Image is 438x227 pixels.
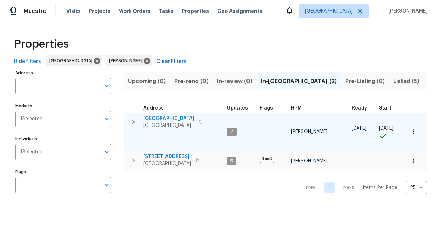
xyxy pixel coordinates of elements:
[89,8,111,15] span: Projects
[227,106,248,111] span: Updates
[102,114,112,124] button: Open
[345,76,385,86] span: Pre-Listing (0)
[291,159,327,163] span: [PERSON_NAME]
[228,158,236,164] span: 5
[291,106,302,111] span: HPM
[159,9,173,14] span: Tasks
[261,76,337,86] span: In-[GEOGRAPHIC_DATA] (2)
[291,129,327,134] span: [PERSON_NAME]
[305,8,353,15] span: [GEOGRAPHIC_DATA]
[119,8,151,15] span: Work Orders
[260,106,273,111] span: Flags
[379,106,398,111] div: Actual renovation start date
[143,122,194,129] span: [GEOGRAPHIC_DATA]
[11,55,44,68] button: Hide filters
[20,149,43,155] span: 1 Selected
[143,160,191,167] span: [GEOGRAPHIC_DATA]
[299,175,427,200] nav: Pagination Navigation
[66,8,81,15] span: Visits
[217,76,252,86] span: In-review (0)
[14,41,69,48] span: Properties
[379,126,394,131] span: [DATE]
[15,104,111,108] label: Markets
[260,155,274,163] span: RaaS
[174,76,209,86] span: Pre-reno (0)
[15,170,111,174] label: Flags
[143,115,194,122] span: [GEOGRAPHIC_DATA]
[379,106,391,111] span: Start
[352,126,366,131] span: [DATE]
[102,81,112,91] button: Open
[102,147,112,157] button: Open
[386,8,428,15] span: [PERSON_NAME]
[109,57,145,64] span: [PERSON_NAME]
[24,8,47,15] span: Maestro
[363,184,397,191] p: Items Per Page
[46,55,102,66] div: [GEOGRAPHIC_DATA]
[128,76,166,86] span: Upcoming (0)
[143,153,191,160] span: [STREET_ADDRESS]
[106,55,152,66] div: [PERSON_NAME]
[228,129,236,135] span: 7
[20,116,43,122] span: 1 Selected
[15,137,111,141] label: Individuals
[49,57,95,64] span: [GEOGRAPHIC_DATA]
[182,8,209,15] span: Properties
[352,106,367,111] span: Ready
[14,57,41,66] span: Hide filters
[406,179,427,197] div: 25
[15,71,111,75] label: Address
[102,180,112,190] button: Open
[143,106,164,111] span: Address
[154,55,189,68] button: Clear Filters
[393,76,419,86] span: Listed (5)
[156,57,187,66] span: Clear Filters
[217,8,262,15] span: Geo Assignments
[324,182,335,193] a: Goto page 1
